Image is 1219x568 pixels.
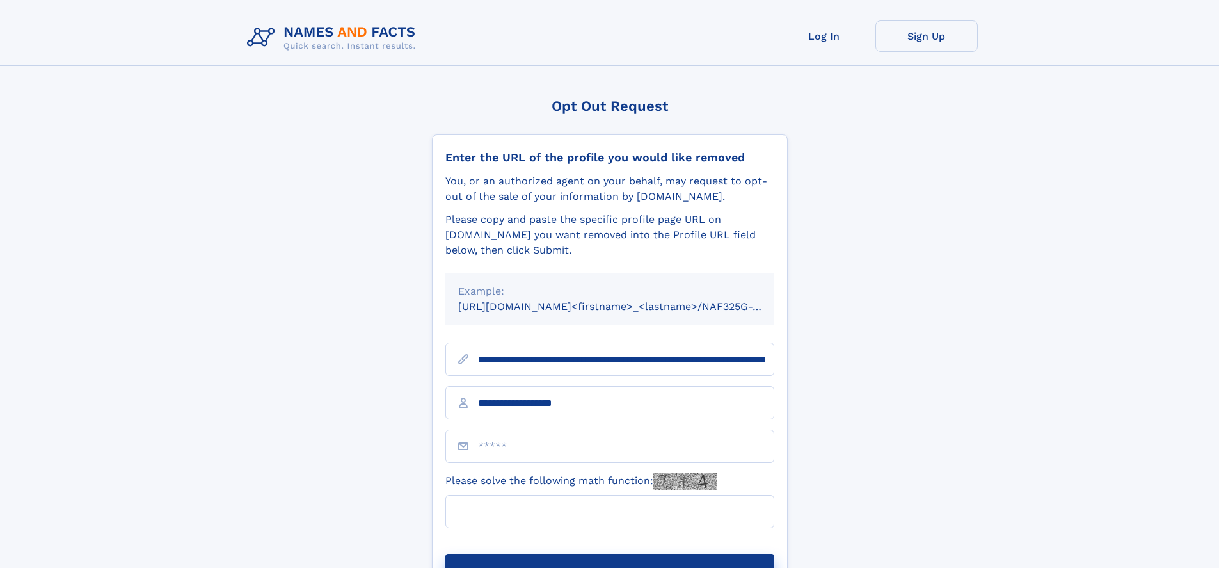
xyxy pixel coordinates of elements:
[458,300,799,312] small: [URL][DOMAIN_NAME]<firstname>_<lastname>/NAF325G-xxxxxxxx
[773,20,875,52] a: Log In
[432,98,788,114] div: Opt Out Request
[458,284,761,299] div: Example:
[445,473,717,490] label: Please solve the following math function:
[445,150,774,165] div: Enter the URL of the profile you would like removed
[445,212,774,258] div: Please copy and paste the specific profile page URL on [DOMAIN_NAME] you want removed into the Pr...
[242,20,426,55] img: Logo Names and Facts
[445,174,774,204] div: You, or an authorized agent on your behalf, may request to opt-out of the sale of your informatio...
[875,20,978,52] a: Sign Up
